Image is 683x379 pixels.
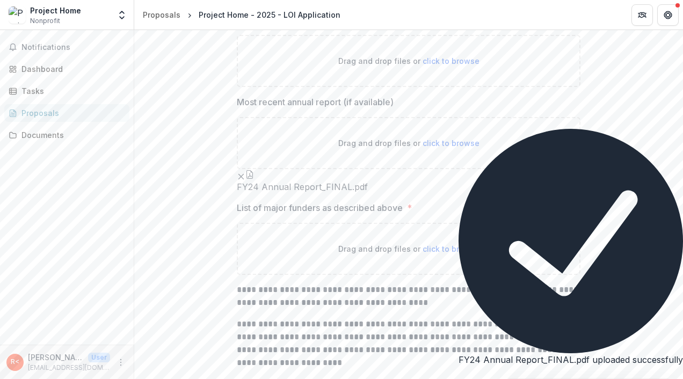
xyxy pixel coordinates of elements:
[631,4,653,26] button: Partners
[237,201,403,214] p: List of major funders as described above
[423,56,479,65] span: click to browse
[237,169,245,182] button: Remove File
[30,5,81,16] div: Project Home
[4,82,129,100] a: Tasks
[338,243,479,254] p: Drag and drop files or
[143,9,180,20] div: Proposals
[338,137,479,149] p: Drag and drop files or
[199,9,340,20] div: Project Home - 2025 - LOI Application
[114,356,127,369] button: More
[4,126,129,144] a: Documents
[4,60,129,78] a: Dashboard
[21,85,121,97] div: Tasks
[4,39,129,56] button: Notifications
[30,16,60,26] span: Nonprofit
[114,4,129,26] button: Open entity switcher
[423,139,479,148] span: click to browse
[88,353,110,362] p: User
[21,63,121,75] div: Dashboard
[139,7,185,23] a: Proposals
[21,107,121,119] div: Proposals
[9,6,26,24] img: Project Home
[423,244,479,253] span: click to browse
[657,4,679,26] button: Get Help
[11,359,19,366] div: Robert <robertsmith@projecthome.org> <robertsmith@projecthome.org>
[21,43,125,52] span: Notifications
[139,7,345,23] nav: breadcrumb
[28,363,110,373] p: [EMAIL_ADDRESS][DOMAIN_NAME]
[237,169,580,192] div: Remove FileFY24 Annual Report_FINAL.pdf
[237,96,394,108] p: Most recent annual report (if available)
[237,182,580,192] span: FY24 Annual Report_FINAL.pdf
[4,104,129,122] a: Proposals
[21,129,121,141] div: Documents
[28,352,84,363] p: [PERSON_NAME] <[EMAIL_ADDRESS][DOMAIN_NAME]> <[EMAIL_ADDRESS][DOMAIN_NAME]>
[338,55,479,67] p: Drag and drop files or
